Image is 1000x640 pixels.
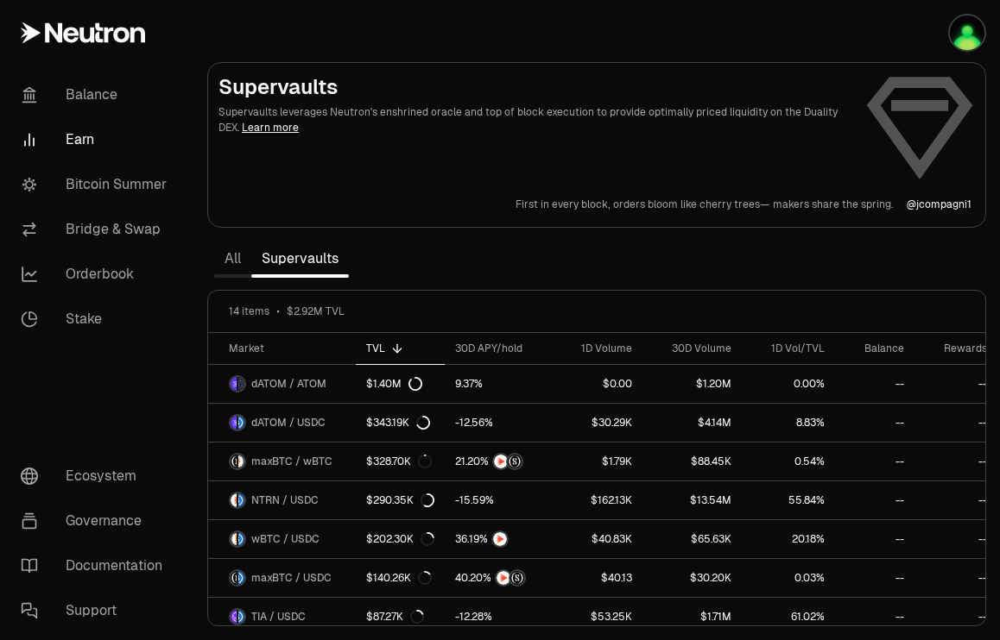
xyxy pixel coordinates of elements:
[835,481,915,519] a: --
[455,453,541,470] button: NTRNStructured Points
[208,559,356,597] a: maxBTC LogoUSDC LogomaxBTC / USDC
[366,610,424,624] div: $87.27K
[238,571,244,585] img: USDC Logo
[251,493,319,507] span: NTRN / USDC
[445,559,552,597] a: NTRNStructured Points
[552,365,642,403] a: $0.00
[231,610,237,624] img: TIA Logo
[251,455,332,468] span: maxBTC / wBTC
[231,571,237,585] img: maxBTC Logo
[552,520,642,558] a: $40.83K
[231,416,237,430] img: dATOM Logo
[516,198,893,211] a: First in every block,orders bloom like cherry trees—makers share the spring.
[445,520,552,558] a: NTRN
[356,598,445,636] a: $87.27K
[214,242,251,276] a: All
[229,304,269,318] span: 14 items
[742,481,835,519] a: 55.84%
[251,377,326,391] span: dATOM / ATOM
[7,454,187,499] a: Ecosystem
[7,207,187,252] a: Bridge & Swap
[231,455,237,468] img: maxBTC Logo
[907,198,972,211] p: @ jcompagni1
[455,530,541,548] button: NTRN
[494,455,508,468] img: NTRN
[208,481,356,519] a: NTRN LogoUSDC LogoNTRN / USDC
[356,559,445,597] a: $140.26K
[251,610,306,624] span: TIA / USDC
[366,532,434,546] div: $202.30K
[366,342,434,355] div: TVL
[950,16,984,50] img: Neutron-Mars-Metamask Acc1
[238,416,244,430] img: USDC Logo
[251,242,349,276] a: Supervaults
[251,571,332,585] span: maxBTC / USDC
[653,342,731,355] div: 30D Volume
[242,121,299,135] a: Learn more
[356,365,445,403] a: $1.40M
[7,72,187,117] a: Balance
[7,499,187,543] a: Governance
[208,598,356,636] a: TIA LogoUSDC LogoTIA / USDC
[642,598,742,636] a: $1.71M
[7,543,187,588] a: Documentation
[907,198,972,211] a: @jcompagni1
[742,404,835,442] a: 8.83%
[835,559,915,597] a: --
[7,588,187,633] a: Support
[238,493,244,507] img: USDC Logo
[742,559,835,597] a: 0.03%
[366,416,430,430] div: $343.19K
[642,559,742,597] a: $30.20K
[642,520,742,558] a: $65.63K
[835,404,915,442] a: --
[742,442,835,480] a: 0.54%
[356,404,445,442] a: $343.19K
[497,571,510,585] img: NTRN
[238,455,244,468] img: wBTC Logo
[229,342,345,355] div: Market
[238,610,244,624] img: USDC Logo
[356,442,445,480] a: $328.70K
[231,532,237,546] img: wBTC Logo
[366,571,432,585] div: $140.26K
[287,304,345,318] span: $2.92M TVL
[455,569,541,587] button: NTRNStructured Points
[835,520,915,558] a: --
[208,520,356,558] a: wBTC LogoUSDC LogowBTC / USDC
[356,481,445,519] a: $290.35K
[366,377,422,391] div: $1.40M
[552,559,642,597] a: $40.13
[835,365,915,403] a: --
[231,377,237,391] img: dATOM Logo
[642,442,742,480] a: $88.45K
[925,342,987,355] div: Rewards
[552,442,642,480] a: $1.79K
[642,481,742,519] a: $13.54M
[7,297,187,342] a: Stake
[552,481,642,519] a: $162.13K
[642,404,742,442] a: $4.14M
[7,252,187,297] a: Orderbook
[7,117,187,162] a: Earn
[835,442,915,480] a: --
[562,342,632,355] div: 1D Volume
[366,493,434,507] div: $290.35K
[845,342,904,355] div: Balance
[613,198,769,211] p: orders bloom like cherry trees—
[218,104,851,135] p: Supervaults leverages Neutron's enshrined oracle and top of block execution to provide optimally ...
[238,532,244,546] img: USDC Logo
[208,442,356,480] a: maxBTC LogowBTC LogomaxBTC / wBTC
[445,442,552,480] a: NTRNStructured Points
[238,377,244,391] img: ATOM Logo
[742,520,835,558] a: 20.18%
[552,404,642,442] a: $30.29K
[356,520,445,558] a: $202.30K
[208,365,356,403] a: dATOM LogoATOM LogodATOM / ATOM
[642,365,742,403] a: $1.20M
[508,455,522,468] img: Structured Points
[742,365,835,403] a: 0.00%
[218,73,851,101] h2: Supervaults
[366,455,432,468] div: $328.70K
[835,598,915,636] a: --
